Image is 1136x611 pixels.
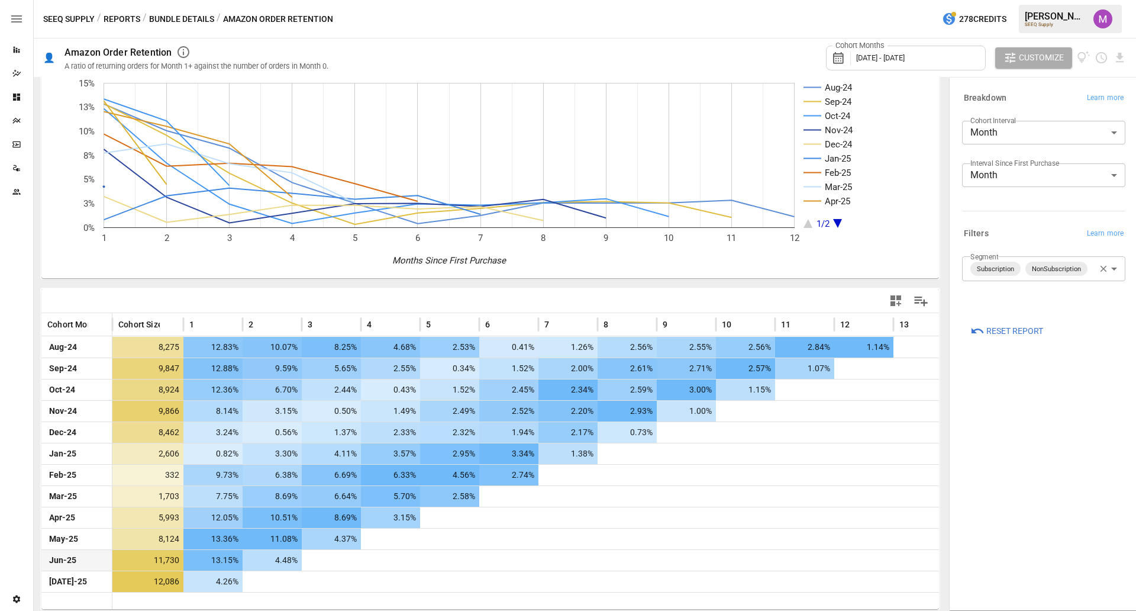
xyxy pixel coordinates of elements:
span: 2,606 [118,443,181,464]
text: 8% [83,150,95,161]
button: Reset Report [962,320,1051,342]
span: 278 Credits [959,12,1006,27]
span: Learn more [1087,92,1124,104]
span: 1.94% [485,422,536,443]
text: 11 [727,233,736,243]
span: 12 [840,319,850,330]
button: Manage Columns [908,288,934,314]
span: 7 [544,319,549,330]
span: 6 [485,319,490,330]
span: 2.17% [544,422,595,443]
div: Month [962,121,1125,144]
text: 3 [227,233,232,243]
span: 3.30% [248,443,299,464]
label: Cohort Months [832,40,887,51]
text: Mar-25 [825,182,852,192]
span: 10.51% [248,507,299,528]
span: 6.33% [367,465,418,485]
text: 9 [603,233,608,243]
span: Customize [1019,50,1064,65]
text: 0% [83,223,95,233]
span: 2.45% [485,380,536,400]
span: 2.57% [722,358,773,379]
div: Amazon Order Retention [64,47,172,58]
span: 5,993 [118,507,181,528]
span: 2.33% [367,422,418,443]
span: 2.55% [663,337,714,358]
span: Apr-25 [47,507,106,528]
img: Umer Muhammed [1093,9,1112,28]
text: Sep-24 [825,97,852,107]
span: 8.69% [308,507,359,528]
span: 2.71% [663,358,714,379]
div: A chart. [41,65,928,278]
span: 3.15% [248,401,299,422]
span: 4 [367,319,372,330]
span: May-25 [47,529,106,549]
text: 13% [79,102,95,112]
span: 1.49% [367,401,418,422]
span: 1.52% [426,380,477,400]
text: Oct-24 [825,111,851,121]
text: 7 [478,233,483,243]
button: Bundle Details [149,12,214,27]
span: 6.38% [248,465,299,485]
span: 8.14% [189,401,240,422]
span: 7.75% [189,486,240,507]
text: 5% [83,174,95,185]
text: Nov-24 [825,125,853,136]
text: 2 [164,233,169,243]
span: 9,847 [118,358,181,379]
span: 0.41% [485,337,536,358]
span: 8,124 [118,529,181,549]
div: Month [962,163,1125,187]
button: Sort [491,316,508,333]
span: 0.43% [367,380,418,400]
span: 12.05% [189,507,240,528]
span: 3.15% [367,507,418,528]
span: 2.52% [485,401,536,422]
button: Sort [910,316,927,333]
div: / [97,12,101,27]
span: 8.25% [308,337,359,358]
text: Dec-24 [825,139,853,150]
span: 1 [189,319,194,330]
button: Sort [609,316,626,333]
span: 8.69% [248,486,299,507]
span: 3.00% [663,380,714,400]
span: 12,086 [118,571,181,592]
text: 12 [790,233,799,243]
span: 10 [722,319,731,330]
span: Sep-24 [47,358,106,379]
span: 2.58% [426,486,477,507]
span: 5.65% [308,358,359,379]
span: 8 [603,319,608,330]
span: Dec-24 [47,422,106,443]
span: 2.53% [426,337,477,358]
text: 1 [102,233,106,243]
label: Segment [970,252,998,262]
span: 2.56% [603,337,654,358]
text: 5 [353,233,357,243]
span: 0.82% [189,443,240,464]
span: Learn more [1087,228,1124,240]
span: NonSubscription [1027,262,1086,276]
span: 2.93% [603,401,654,422]
text: 6 [415,233,420,243]
text: 4 [290,233,295,243]
span: 11 [781,319,790,330]
span: 13 [899,319,909,330]
h6: Filters [964,227,989,240]
span: 3.24% [189,422,240,443]
h6: Breakdown [964,92,1006,105]
span: Nov-24 [47,401,106,422]
span: 11,730 [118,550,181,571]
span: 9,866 [118,401,181,422]
button: Sort [669,316,685,333]
button: 278Credits [937,8,1011,30]
span: 3.34% [485,443,536,464]
span: 12.83% [189,337,240,358]
span: 2.44% [308,380,359,400]
span: 0.50% [308,401,359,422]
